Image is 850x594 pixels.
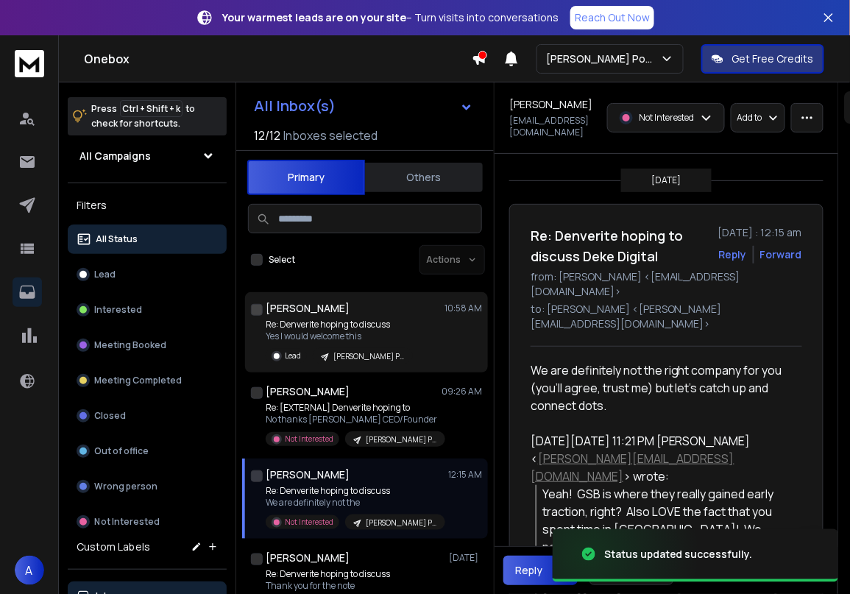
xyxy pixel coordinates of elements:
button: Wrong person [68,472,227,501]
p: Re: Denverite hoping to discuss [266,568,413,580]
div: [DATE][DATE] 11:21 PM [PERSON_NAME] < > wrote: [531,432,790,485]
p: We are definitely not the [266,497,442,509]
p: Interested [94,304,142,316]
button: Not Interested [68,507,227,537]
p: [PERSON_NAME] Point [546,52,660,66]
p: Re: Denverite hoping to discuss [266,485,442,497]
p: [PERSON_NAME] Point [333,351,404,362]
p: Reach Out Now [575,10,650,25]
p: Not Interested [285,517,333,528]
button: A [15,556,44,585]
p: 09:26 AM [442,386,482,397]
h1: Re: Denverite hoping to discuss Deke Digital [531,225,709,266]
h1: [PERSON_NAME] [266,301,350,316]
div: Reply [515,563,542,578]
h3: Filters [68,195,227,216]
div: We are definitely not the right company for you (you'll agree, trust me) but let's catch up and c... [531,361,790,414]
img: logo [15,50,44,77]
p: Not Interested [94,516,160,528]
p: 12:15 AM [448,469,482,481]
button: Meeting Completed [68,366,227,395]
p: All Status [96,233,138,245]
button: Reply [503,556,578,585]
div: Status updated successfully. [604,547,753,562]
p: – Turn visits into conversations [222,10,559,25]
p: [DATE] [449,552,482,564]
p: Out of office [94,445,149,457]
p: 10:58 AM [445,303,482,314]
button: Get Free Credits [701,44,824,74]
p: [DATE] : 12:15 am [718,225,802,240]
p: [EMAIL_ADDRESS][DOMAIN_NAME] [509,115,598,138]
p: Lead [285,350,301,361]
button: Primary [247,160,365,195]
button: Closed [68,401,227,431]
h1: [PERSON_NAME] [266,551,350,565]
p: Get Free Credits [732,52,814,66]
button: All Status [68,224,227,254]
p: Meeting Booked [94,339,166,351]
h1: All Campaigns [79,149,151,163]
button: All Campaigns [68,141,227,171]
p: Add to [737,112,762,124]
p: [DATE] [652,174,681,186]
a: Reach Out Now [570,6,654,29]
label: Select [269,254,295,266]
button: Out of office [68,436,227,466]
button: Lead [68,260,227,289]
h1: [PERSON_NAME] [266,467,350,482]
p: Meeting Completed [94,375,182,386]
h3: Inboxes selected [283,127,378,144]
p: Not Interested [285,434,333,445]
a: [PERSON_NAME][EMAIL_ADDRESS][DOMAIN_NAME] [531,450,734,484]
h3: Custom Labels [77,540,150,554]
span: Ctrl + Shift + k [120,100,183,117]
p: from: [PERSON_NAME] <[EMAIL_ADDRESS][DOMAIN_NAME]> [531,269,802,299]
div: Yeah! GSB is where they really gained early traction, right? Also LOVE the fact that you spent ti... [543,485,790,556]
p: [PERSON_NAME] Point [366,434,436,445]
button: Meeting Booked [68,330,227,360]
div: Forward [760,247,802,262]
strong: Your warmest leads are on your site [222,10,406,24]
p: Re: [EXTERNAL] Denverite hoping to [266,402,442,414]
p: No thanks [PERSON_NAME] CEO/Founder [266,414,442,425]
h1: Onebox [84,50,472,68]
p: Re: Denverite hoping to discuss [266,319,413,330]
h1: [PERSON_NAME] [266,384,350,399]
p: [PERSON_NAME] Point [366,517,436,528]
button: Reply [719,247,747,262]
p: Yes I would welcome this [266,330,413,342]
p: Lead [94,269,116,280]
h1: [PERSON_NAME] [509,97,592,112]
span: 12 / 12 [254,127,280,144]
h1: All Inbox(s) [254,99,336,113]
button: Others [365,161,483,194]
button: Interested [68,295,227,325]
p: to: [PERSON_NAME] <[PERSON_NAME][EMAIL_ADDRESS][DOMAIN_NAME]> [531,302,802,331]
p: Press to check for shortcuts. [91,102,195,131]
p: Wrong person [94,481,157,492]
button: All Inbox(s) [242,91,485,121]
p: Thank you for the note [266,580,413,592]
p: Not Interested [639,112,695,124]
p: Closed [94,410,126,422]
